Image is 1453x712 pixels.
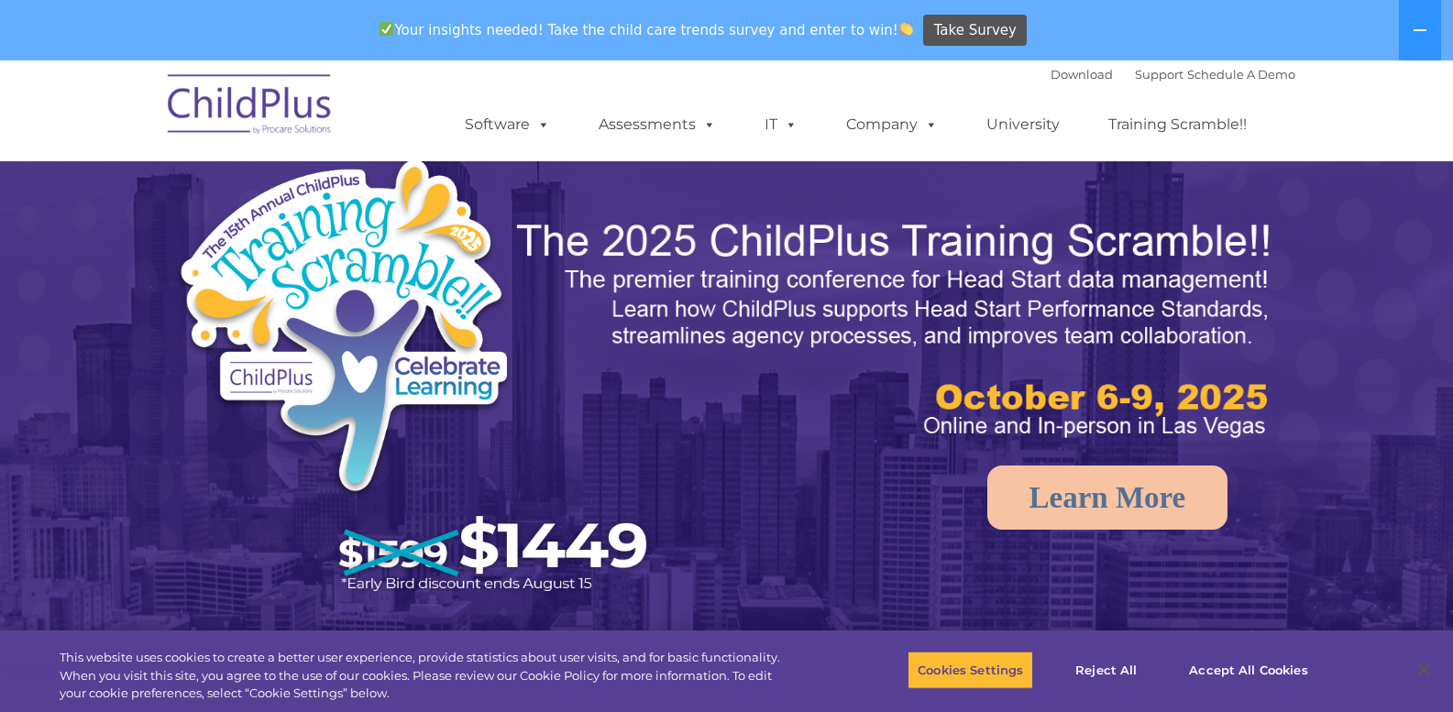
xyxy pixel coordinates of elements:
button: Close [1403,650,1444,690]
font: | [1051,67,1295,82]
a: IT [746,106,816,143]
div: This website uses cookies to create a better user experience, provide statistics about user visit... [60,649,799,703]
a: Assessments [580,106,734,143]
a: Schedule A Demo [1187,67,1295,82]
button: Reject All [1049,651,1163,689]
a: Support [1135,67,1183,82]
img: ChildPlus by Procare Solutions [159,61,342,153]
button: Cookies Settings [908,651,1033,689]
button: Accept All Cookies [1179,651,1317,689]
a: Download [1051,67,1113,82]
a: Learn More [987,466,1228,530]
a: Training Scramble!! [1090,106,1265,143]
img: ✅ [380,22,393,36]
a: University [968,106,1078,143]
a: Software [446,106,568,143]
span: Your insights needed! Take the child care trends survey and enter to win! [372,12,921,48]
img: 👏 [899,22,913,36]
span: Take Survey [934,15,1017,47]
a: Take Survey [923,15,1027,47]
a: Company [828,106,956,143]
